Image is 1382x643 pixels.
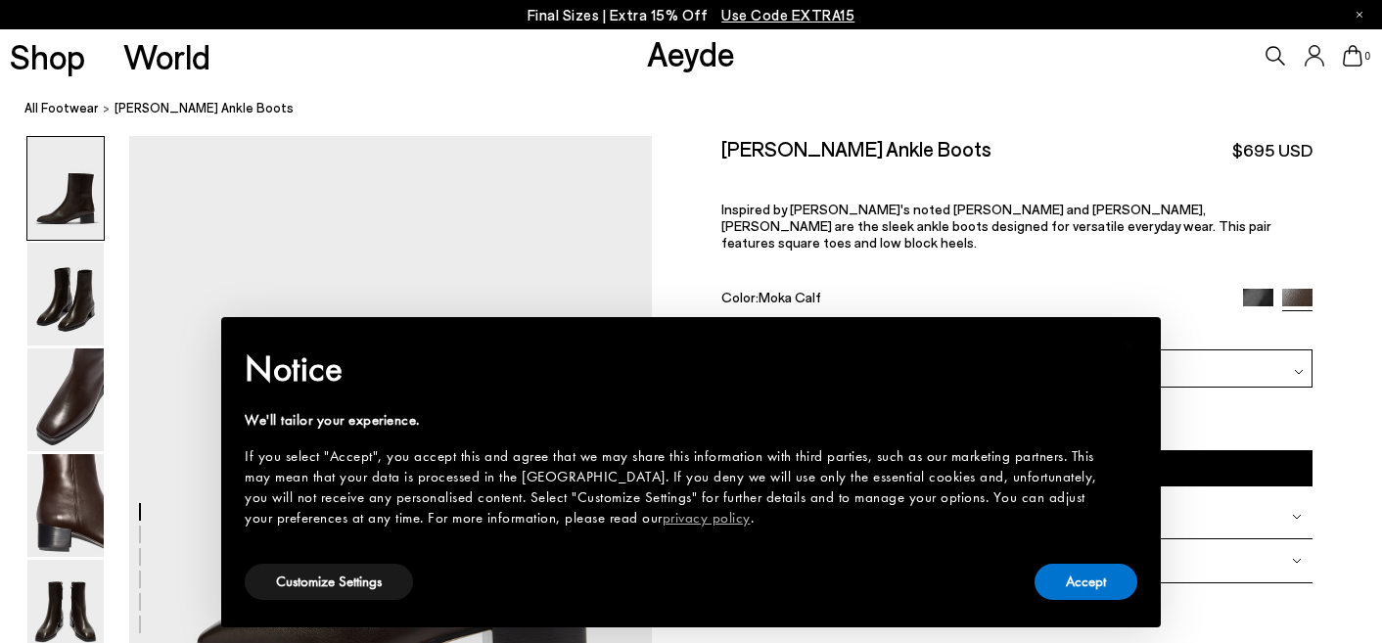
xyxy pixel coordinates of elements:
[27,348,104,451] img: Lee Leather Ankle Boots - Image 3
[27,137,104,240] img: Lee Leather Ankle Boots - Image 1
[10,39,85,73] a: Shop
[1362,51,1372,62] span: 0
[245,446,1106,528] div: If you select "Accept", you accept this and agree that we may share this information with third p...
[123,39,210,73] a: World
[27,454,104,557] img: Lee Leather Ankle Boots - Image 4
[759,289,821,305] span: Moka Calf
[721,201,1271,251] span: Inspired by [PERSON_NAME]'s noted [PERSON_NAME] and [PERSON_NAME], [PERSON_NAME] are the sleek an...
[1106,323,1153,370] button: Close this notice
[528,3,855,27] p: Final Sizes | Extra 15% Off
[1343,45,1362,67] a: 0
[245,564,413,600] button: Customize Settings
[1292,513,1302,523] img: svg%3E
[721,289,1224,311] div: Color:
[1035,564,1137,600] button: Accept
[1232,138,1313,162] span: $695 USD
[1292,557,1302,567] img: svg%3E
[115,98,294,118] span: [PERSON_NAME] Ankle Boots
[721,6,854,23] span: Navigate to /collections/ss25-final-sizes
[24,98,99,118] a: All Footwear
[1294,367,1304,377] img: svg%3E
[245,344,1106,394] h2: Notice
[721,136,991,161] h2: [PERSON_NAME] Ankle Boots
[663,508,751,528] a: privacy policy
[647,32,735,73] a: Aeyde
[1124,331,1136,361] span: ×
[24,82,1382,136] nav: breadcrumb
[245,410,1106,431] div: We'll tailor your experience.
[27,243,104,345] img: Lee Leather Ankle Boots - Image 2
